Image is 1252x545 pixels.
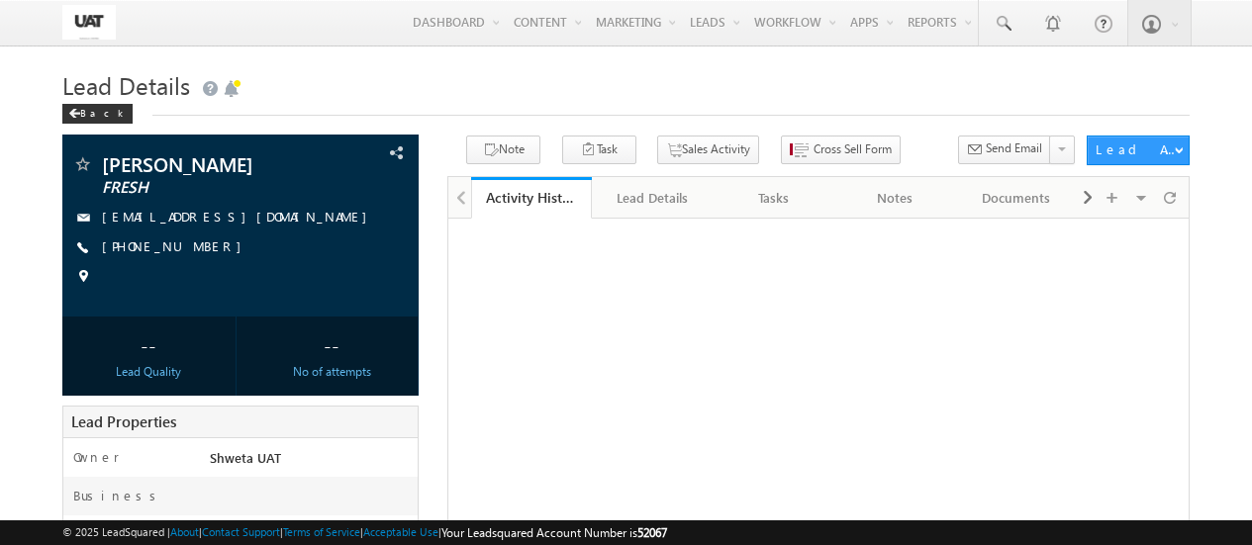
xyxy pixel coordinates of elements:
[363,525,438,538] a: Acceptable Use
[851,186,939,210] div: Notes
[562,136,636,164] button: Task
[62,5,116,40] img: Custom Logo
[71,411,176,431] span: Lead Properties
[729,186,818,210] div: Tasks
[592,177,714,219] a: Lead Details
[62,523,667,542] span: © 2025 LeadSquared | | | | |
[958,136,1051,164] button: Send Email
[637,525,667,540] span: 52067
[657,136,759,164] button: Sales Activity
[1096,140,1180,158] div: Lead Actions
[67,326,230,363] div: --
[986,139,1042,157] span: Send Email
[781,136,901,164] button: Cross Sell Form
[102,178,321,198] span: FRESH
[250,326,413,363] div: --
[67,363,230,381] div: Lead Quality
[486,188,578,207] div: Activity History
[62,104,133,124] div: Back
[102,208,377,225] a: [EMAIL_ADDRESS][DOMAIN_NAME]
[73,487,163,504] label: Business
[170,525,199,538] a: About
[956,177,1078,219] a: Documents
[835,177,957,219] a: Notes
[471,177,593,217] li: Activity History
[471,177,593,219] a: Activity History
[466,136,540,164] button: Note
[62,69,190,101] span: Lead Details
[102,237,251,257] span: [PHONE_NUMBER]
[210,449,281,466] span: Shweta UAT
[62,103,143,120] a: Back
[972,186,1060,210] div: Documents
[1087,136,1189,165] button: Lead Actions
[102,154,321,174] span: [PERSON_NAME]
[608,186,696,210] div: Lead Details
[441,525,667,540] span: Your Leadsquared Account Number is
[250,363,413,381] div: No of attempts
[714,177,835,219] a: Tasks
[814,140,892,158] span: Cross Sell Form
[283,525,360,538] a: Terms of Service
[202,525,280,538] a: Contact Support
[73,448,120,466] label: Owner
